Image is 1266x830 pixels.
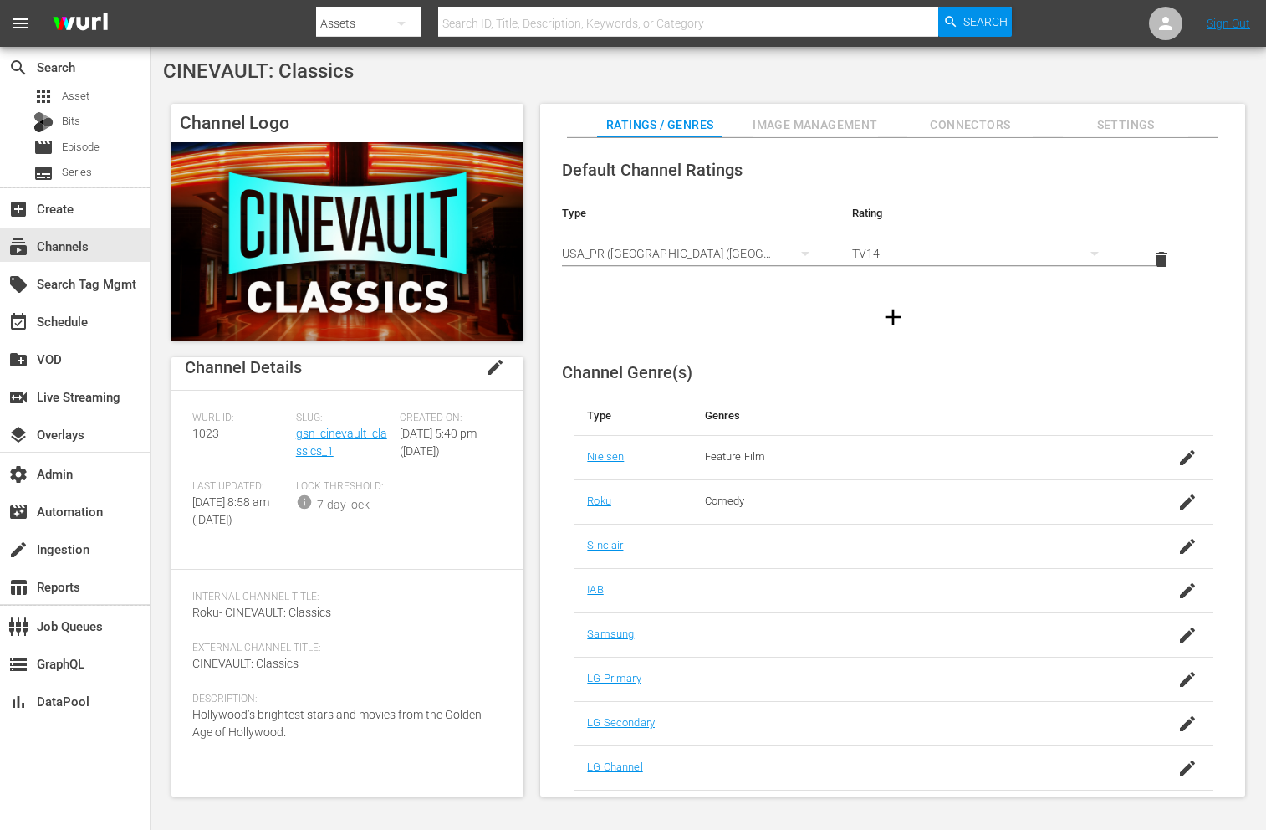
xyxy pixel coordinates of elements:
span: Hollywood’s brightest stars and movies from the Golden Age of Hollywood. [192,708,482,739]
span: 1023 [192,427,219,440]
span: Channel Genre(s) [562,362,692,382]
button: delete [1141,239,1182,279]
span: Internal Channel Title: [192,591,494,604]
span: Roku- CINEVAULT: Classics [192,606,331,619]
span: info [296,494,313,510]
span: Job Queues [8,617,28,637]
span: GraphQL [8,654,28,674]
a: gsn_cinevault_classics_1 [296,427,387,458]
span: DataPool [8,692,28,712]
span: Bits [62,113,80,130]
table: simple table [549,193,1237,285]
th: Genres [692,396,1145,436]
img: CINEVAULT: Classics [171,142,523,341]
span: Ingestion [8,540,28,560]
button: Search [938,7,1012,37]
a: IAB [587,583,603,596]
th: Type [549,193,838,233]
span: Asset [33,86,54,106]
span: Default Channel Ratings [562,160,743,180]
span: Episode [62,139,100,156]
span: menu [10,13,30,33]
span: Created On: [400,412,495,425]
img: ans4CAIJ8jUAAAAAAAAAAAAAAAAAAAAAAAAgQb4GAAAAAAAAAAAAAAAAAAAAAAAAJMjXAAAAAAAAAAAAAAAAAAAAAAAAgAT5G... [40,4,120,44]
a: Nielsen [587,450,624,463]
span: Asset [62,88,89,105]
a: LG Channel [587,761,642,773]
span: delete [1151,249,1172,269]
span: Search [8,58,28,78]
span: Episode [33,137,54,157]
span: Last Updated: [192,480,288,494]
span: Channel Details [185,357,302,377]
span: CINEVAULT: Classics [192,657,299,670]
span: VOD [8,350,28,370]
th: Type [574,396,691,436]
span: Admin [8,464,28,484]
div: Bits [33,112,54,132]
span: Automation [8,502,28,522]
span: Live Streaming [8,387,28,407]
span: Ratings / Genres [597,115,722,136]
span: Connectors [907,115,1033,136]
span: External Channel Title: [192,642,494,655]
span: edit [485,357,505,377]
button: edit [475,347,515,387]
div: 7-day lock [317,496,370,514]
span: Settings [1063,115,1188,136]
a: Sign Out [1207,17,1250,30]
span: Create [8,199,28,219]
span: [DATE] 8:58 am ([DATE]) [192,495,269,526]
th: Rating [839,193,1128,233]
span: [DATE] 5:40 pm ([DATE]) [400,427,477,458]
span: Series [62,164,92,181]
a: Sinclair [587,539,623,551]
span: Description: [192,693,494,706]
div: TV14 [852,230,1115,277]
a: LG Secondary [587,716,655,729]
a: LG Primary [587,672,641,684]
span: Lock Threshold: [296,480,391,494]
span: Slug: [296,412,391,425]
a: Samsung [587,628,634,640]
span: Schedule [8,312,28,332]
span: CINEVAULT: Classics [163,59,354,83]
span: Wurl ID: [192,412,288,425]
span: Overlays [8,425,28,445]
span: Search [963,7,1008,37]
span: Search Tag Mgmt [8,274,28,295]
span: Reports [8,577,28,597]
a: Roku [587,494,611,507]
span: Image Management [753,115,878,136]
h4: Channel Logo [171,104,523,142]
span: Channels [8,237,28,257]
span: Series [33,163,54,183]
div: USA_PR ([GEOGRAPHIC_DATA] ([GEOGRAPHIC_DATA])) [562,230,824,277]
